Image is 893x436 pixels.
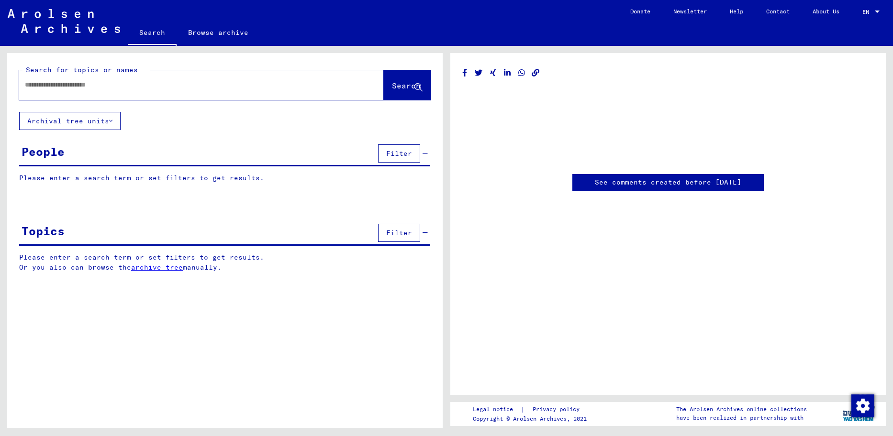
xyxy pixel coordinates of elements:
div: | [473,404,591,414]
button: Copy link [531,67,541,79]
div: Topics [22,222,65,240]
span: Filter [386,149,412,158]
a: See comments created before [DATE] [595,177,741,187]
span: Filter [386,229,412,237]
span: EN [862,9,873,15]
button: Share on Facebook [460,67,470,79]
button: Search [384,70,431,100]
button: Share on LinkedIn [502,67,513,79]
a: Search [128,21,177,46]
button: Filter [378,224,420,242]
a: Privacy policy [525,404,591,414]
div: Change consent [851,394,874,417]
a: Legal notice [473,404,521,414]
span: Search [392,81,421,90]
p: Please enter a search term or set filters to get results. Or you also can browse the manually. [19,252,431,272]
img: Arolsen_neg.svg [8,9,120,33]
p: Please enter a search term or set filters to get results. [19,173,430,183]
p: The Arolsen Archives online collections [676,405,807,414]
a: archive tree [131,263,183,272]
p: have been realized in partnership with [676,414,807,422]
mat-label: Search for topics or names [26,65,138,74]
p: Copyright © Arolsen Archives, 2021 [473,414,591,423]
img: Change consent [851,394,874,417]
button: Share on WhatsApp [517,67,527,79]
img: yv_logo.png [841,402,877,425]
button: Archival tree units [19,112,121,130]
button: Filter [378,144,420,163]
a: Browse archive [177,21,260,44]
button: Share on Xing [488,67,498,79]
button: Share on Twitter [474,67,484,79]
div: People [22,143,65,160]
